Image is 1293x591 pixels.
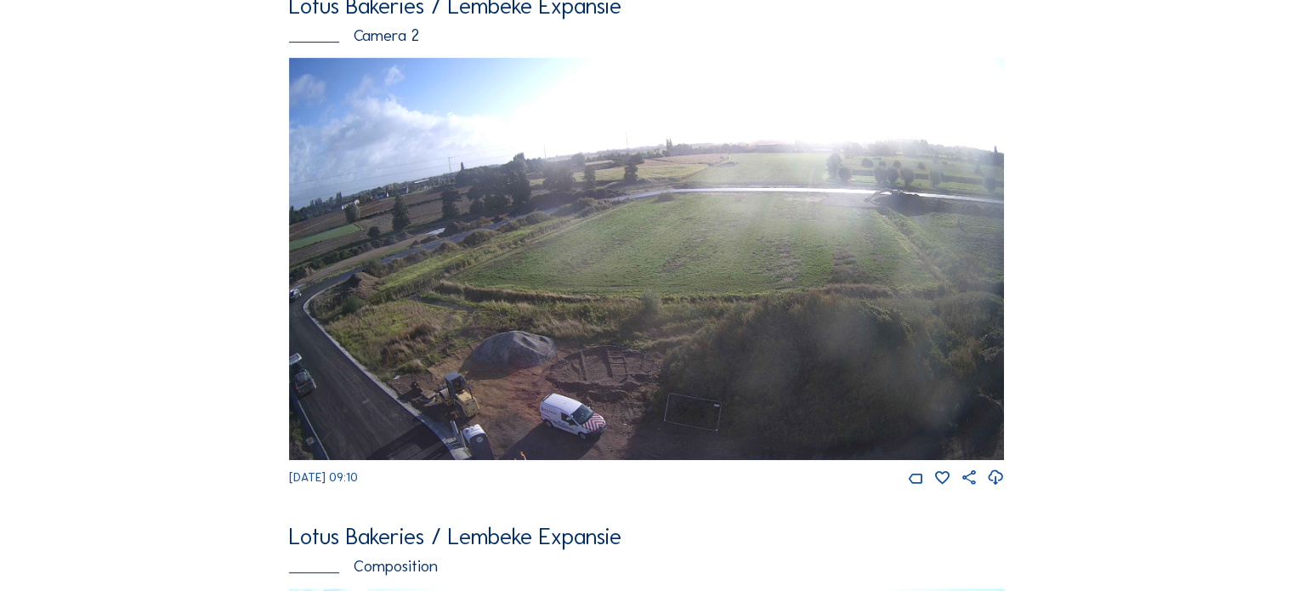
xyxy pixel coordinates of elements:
img: Image [289,58,1004,460]
div: Camera 2 [289,28,1004,44]
div: Lotus Bakeries / Lembeke Expansie [289,525,1004,548]
div: Composition [289,559,1004,575]
span: [DATE] 09:10 [289,470,358,485]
